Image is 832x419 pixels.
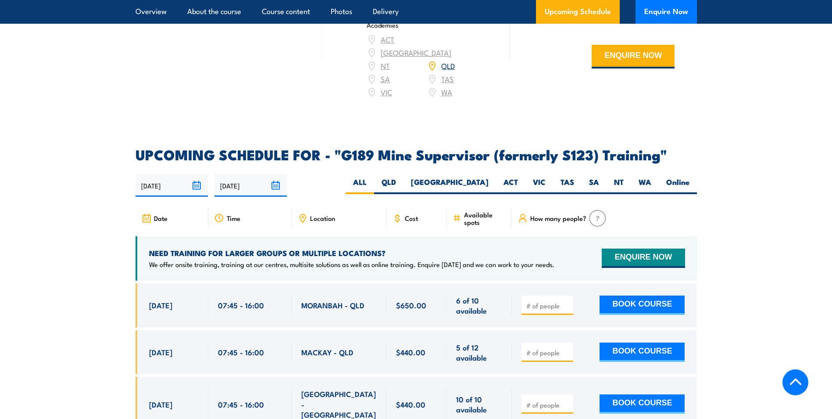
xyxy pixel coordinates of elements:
button: BOOK COURSE [600,296,685,315]
span: MACKAY - QLD [301,347,354,357]
span: [DATE] [149,347,172,357]
label: TAS [553,177,582,194]
a: QLD [441,60,455,71]
input: # of people [526,348,570,357]
button: BOOK COURSE [600,394,685,414]
span: $440.00 [396,347,425,357]
label: SA [582,177,607,194]
input: # of people [526,401,570,409]
span: $440.00 [396,399,425,409]
label: Online [659,177,697,194]
button: BOOK COURSE [600,343,685,362]
input: From date [136,174,208,197]
button: ENQUIRE NOW [602,249,685,268]
span: Date [154,214,168,222]
span: How many people? [530,214,586,222]
label: ALL [346,177,374,194]
span: $650.00 [396,300,426,310]
span: [DATE] [149,399,172,409]
span: [DATE] [149,300,172,310]
span: Available spots [464,211,506,226]
h2: UPCOMING SCHEDULE FOR - "G189 Mine Supervisor (formerly S123) Training" [136,148,697,160]
input: To date [214,174,287,197]
label: VIC [525,177,553,194]
button: ENQUIRE NOW [592,45,675,69]
span: 07:45 - 16:00 [218,300,264,310]
input: # of people [526,301,570,310]
span: 10 of 10 available [456,394,502,415]
span: Time [227,214,240,222]
h4: NEED TRAINING FOR LARGER GROUPS OR MULTIPLE LOCATIONS? [149,248,554,258]
p: We offer onsite training, training at our centres, multisite solutions as well as online training... [149,260,554,269]
span: 6 of 10 available [456,295,502,316]
span: MORANBAH - QLD [301,300,364,310]
label: ACT [496,177,525,194]
span: Cost [405,214,418,222]
label: NT [607,177,631,194]
span: 07:45 - 16:00 [218,347,264,357]
label: [GEOGRAPHIC_DATA] [404,177,496,194]
span: 5 of 12 available [456,342,502,363]
label: QLD [374,177,404,194]
span: Location [310,214,335,222]
span: 07:45 - 16:00 [218,399,264,409]
label: WA [631,177,659,194]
